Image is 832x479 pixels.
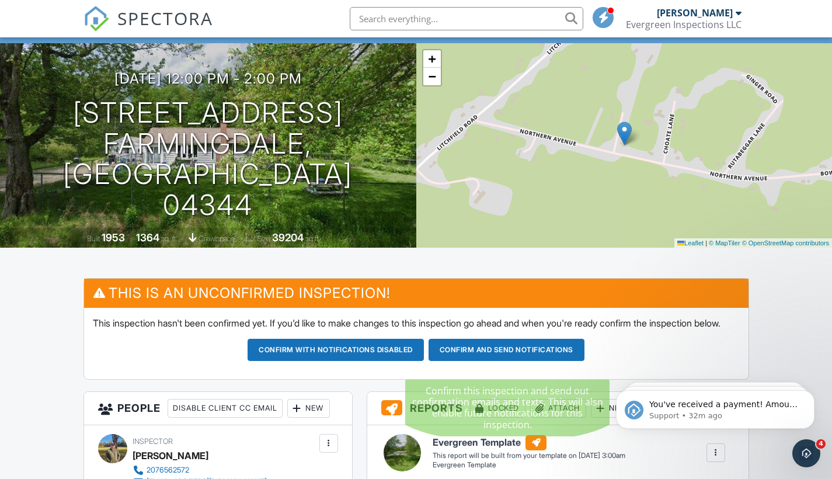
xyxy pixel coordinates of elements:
[147,466,189,475] div: 2076562572
[133,437,173,446] span: Inspector
[428,69,436,84] span: −
[246,234,270,243] span: Lot Size
[428,51,436,66] span: +
[272,231,304,244] div: 39204
[161,234,177,243] span: sq. ft.
[470,399,525,418] div: Locked
[350,7,583,30] input: Search everything...
[133,464,267,476] a: 2076562572
[626,19,742,30] div: Evergreen Inspections LLC
[287,399,330,418] div: New
[530,399,586,418] div: Attach
[93,317,740,329] p: This inspection hasn't been confirmed yet. If you'd like to make changes to this inspection go ah...
[51,34,201,183] span: You've received a payment! Amount $500.00 Fee $14.05 Net $485.95 Transaction # pi_3SCS7UK7snlDGpR...
[816,439,826,449] span: 4
[433,435,625,450] h6: Evergreen Template
[591,399,633,418] div: New
[305,234,320,243] span: sq.ft.
[792,439,820,467] iframe: Intercom live chat
[117,6,213,30] span: SPECTORA
[429,339,584,361] button: Confirm and send notifications
[136,231,159,244] div: 1364
[19,98,398,221] h1: [STREET_ADDRESS] Farmingdale, [GEOGRAPHIC_DATA] 04344
[657,7,733,19] div: [PERSON_NAME]
[742,239,829,247] a: © OpenStreetMap contributors
[199,234,235,243] span: crawlspace
[87,234,100,243] span: Built
[598,366,832,447] iframe: Intercom notifications message
[168,399,283,418] div: Disable Client CC Email
[433,451,625,460] div: This report will be built from your template on [DATE] 3:00am
[102,231,125,244] div: 1953
[133,447,208,464] div: [PERSON_NAME]
[248,339,424,361] button: Confirm with notifications disabled
[114,71,302,86] h3: [DATE] 12:00 pm - 2:00 pm
[423,50,441,68] a: Zoom in
[84,392,352,425] h3: People
[367,392,749,425] h3: Reports
[84,279,749,307] h3: This is an Unconfirmed Inspection!
[83,16,213,40] a: SPECTORA
[677,239,704,247] a: Leaflet
[709,239,740,247] a: © MapTiler
[83,6,109,32] img: The Best Home Inspection Software - Spectora
[705,239,707,247] span: |
[433,460,625,470] div: Evergreen Template
[617,122,632,145] img: Marker
[423,68,441,85] a: Zoom out
[51,45,201,55] p: Message from Support, sent 32m ago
